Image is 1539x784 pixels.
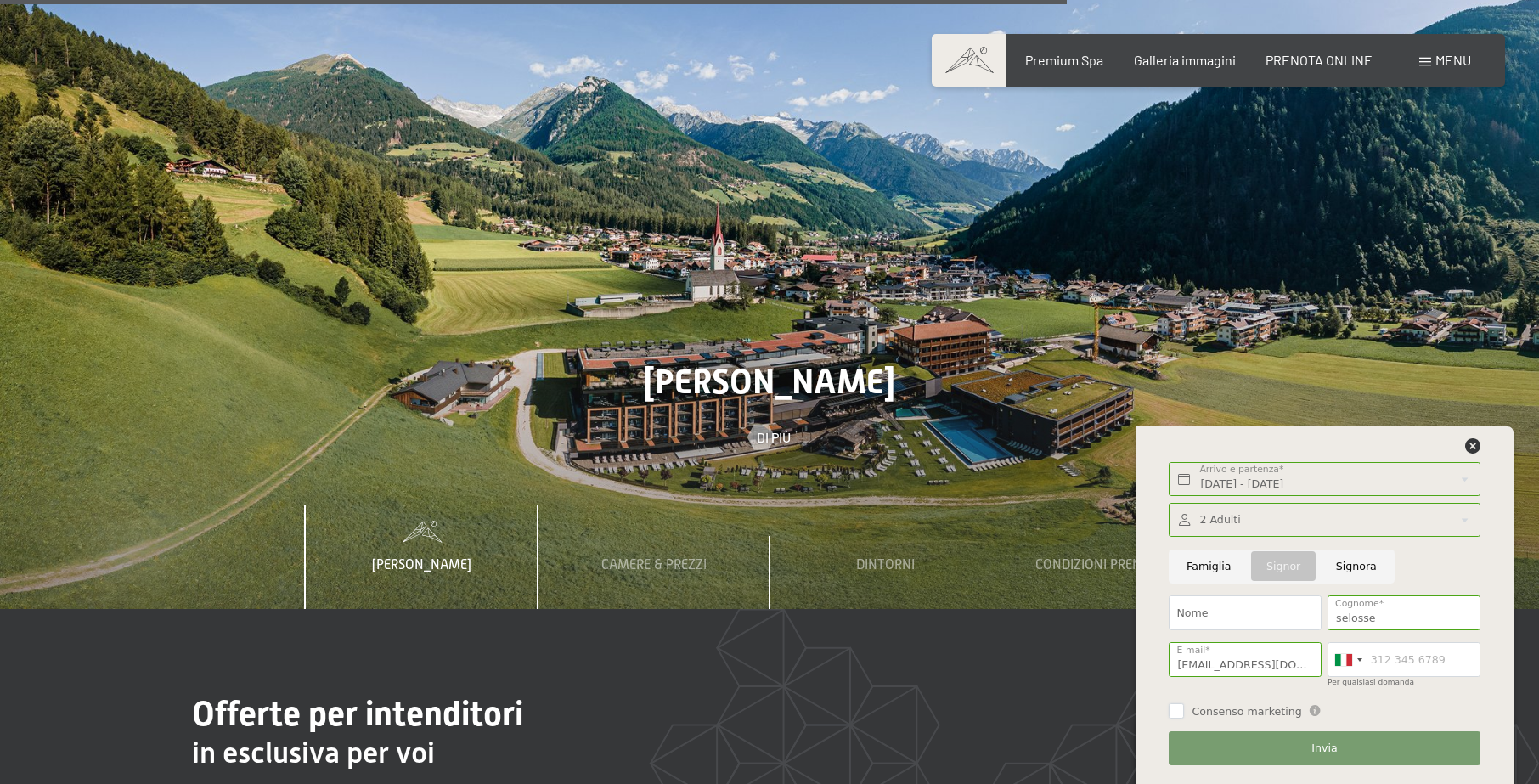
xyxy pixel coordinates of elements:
[1025,52,1103,68] a: Premium Spa
[757,428,791,447] span: Di più
[748,428,791,447] a: Di più
[1169,731,1480,766] button: Invia
[644,362,895,402] span: [PERSON_NAME]
[1328,678,1414,686] label: Per qualsiasi domanda
[1192,704,1301,719] span: Consenso marketing
[1134,52,1236,68] a: Galleria immagini
[1328,643,1367,676] div: Italy (Italia): +39
[192,736,435,770] span: in esclusiva per voi
[1328,642,1480,677] input: 312 345 6789
[601,557,707,572] span: Camere & Prezzi
[192,694,523,734] span: Offerte per intenditori
[1435,52,1471,68] span: Menu
[1035,557,1199,572] span: Condizioni prenotazioni
[1311,741,1337,756] span: Invia
[1266,52,1373,68] a: PRENOTA ONLINE
[856,557,915,572] span: Dintorni
[372,557,471,572] span: [PERSON_NAME]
